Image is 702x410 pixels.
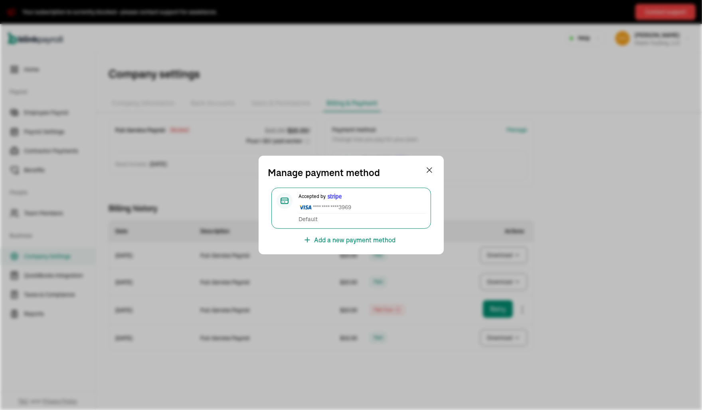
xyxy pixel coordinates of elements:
[268,165,380,180] h1: Manage payment method
[299,215,318,224] span: Default
[299,193,426,200] span: Accepted by
[299,204,312,211] img: Visa Card
[303,235,399,245] button: Add a new payment method
[314,235,396,245] span: Add a new payment method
